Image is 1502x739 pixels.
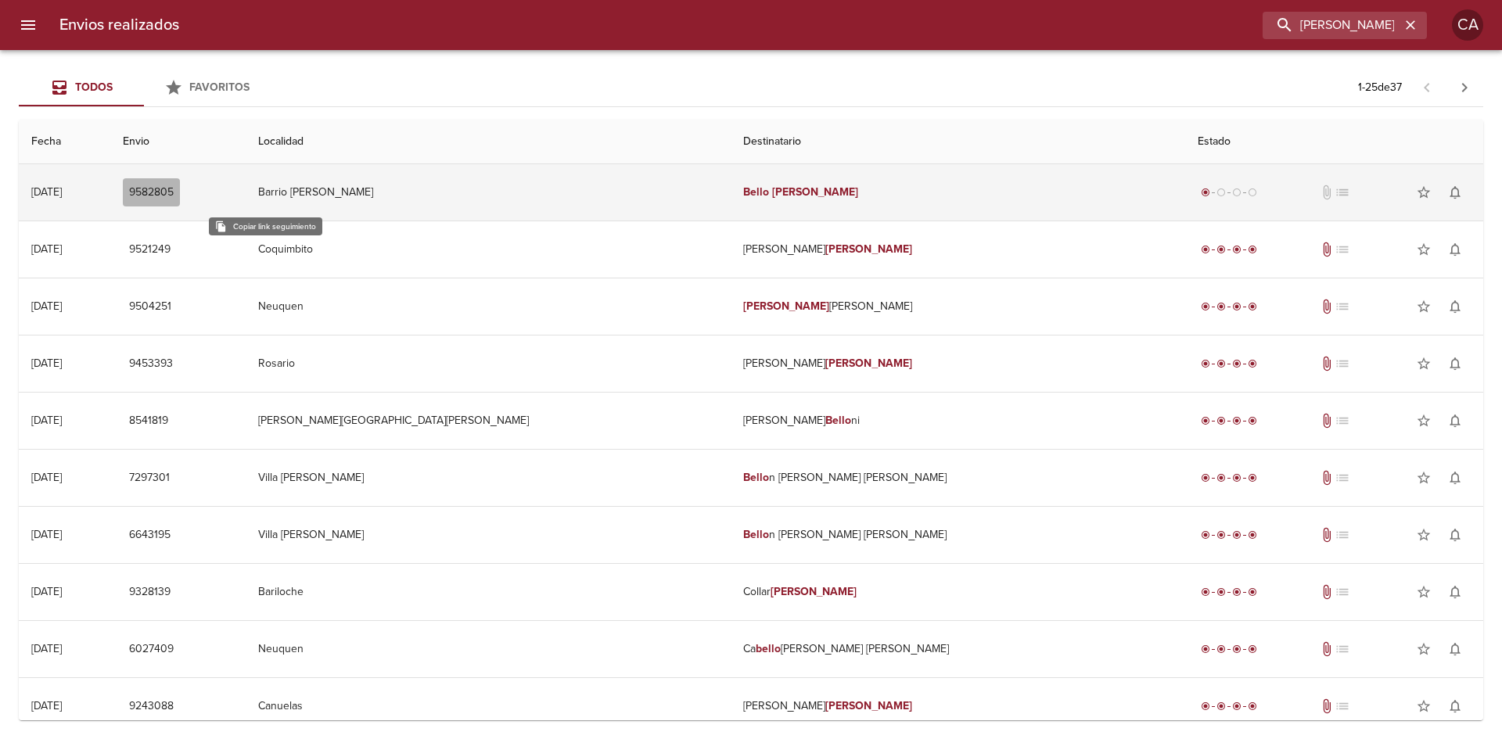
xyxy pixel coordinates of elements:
button: 9504251 [123,292,178,321]
span: radio_button_checked [1201,701,1210,711]
span: radio_button_checked [1201,530,1210,540]
button: Agregar a favoritos [1408,177,1439,208]
button: Activar notificaciones [1439,691,1471,722]
span: radio_button_checked [1232,473,1241,483]
span: radio_button_checked [1201,644,1210,654]
div: [DATE] [31,642,62,655]
span: radio_button_unchecked [1216,188,1226,197]
span: notifications_none [1447,698,1463,714]
div: CA [1452,9,1483,41]
button: Activar notificaciones [1439,576,1471,608]
span: notifications_none [1447,527,1463,543]
span: 9504251 [129,297,171,317]
span: radio_button_checked [1248,701,1257,711]
div: Entregado [1198,299,1260,314]
span: radio_button_checked [1201,473,1210,483]
div: Entregado [1198,470,1260,486]
span: radio_button_checked [1248,416,1257,425]
span: radio_button_checked [1201,302,1210,311]
span: star_border [1416,299,1432,314]
button: Agregar a favoritos [1408,405,1439,436]
div: Entregado [1198,242,1260,257]
button: Agregar a favoritos [1408,691,1439,722]
button: 9453393 [123,350,179,378]
td: [PERSON_NAME] ni [731,393,1186,449]
button: 9582805 [123,178,180,207]
td: Coquimbito [246,221,730,278]
button: Agregar a favoritos [1408,462,1439,493]
span: Pagina siguiente [1446,69,1483,106]
span: radio_button_checked [1216,359,1226,368]
span: Pagina anterior [1408,79,1446,95]
div: [DATE] [31,585,62,598]
div: Entregado [1198,413,1260,429]
td: Bariloche [246,564,730,620]
button: Activar notificaciones [1439,177,1471,208]
button: Activar notificaciones [1439,519,1471,551]
span: star_border [1416,413,1432,429]
div: Entregado [1198,584,1260,600]
span: Tiene documentos adjuntos [1319,698,1335,714]
span: 7297301 [129,468,170,488]
th: Estado [1185,120,1483,164]
span: Tiene documentos adjuntos [1319,470,1335,486]
span: star_border [1416,185,1432,200]
span: radio_button_checked [1201,245,1210,254]
span: 8541819 [129,411,168,431]
button: 9243088 [123,692,180,721]
span: radio_button_checked [1248,302,1257,311]
span: 9453393 [129,354,173,374]
span: star_border [1416,641,1432,657]
td: [PERSON_NAME] [731,678,1186,734]
span: No tiene pedido asociado [1335,413,1350,429]
span: radio_button_checked [1232,530,1241,540]
button: Agregar a favoritos [1408,234,1439,265]
th: Localidad [246,120,730,164]
span: star_border [1416,584,1432,600]
span: radio_button_checked [1248,473,1257,483]
span: Tiene documentos adjuntos [1319,242,1335,257]
div: Entregado [1198,527,1260,543]
button: Activar notificaciones [1439,405,1471,436]
span: radio_button_checked [1216,530,1226,540]
span: radio_button_checked [1201,416,1210,425]
div: Generado [1198,185,1260,200]
span: radio_button_checked [1216,473,1226,483]
td: [PERSON_NAME] [731,335,1186,392]
span: 9328139 [129,583,171,602]
span: No tiene pedido asociado [1335,527,1350,543]
div: [DATE] [31,300,62,313]
span: radio_button_checked [1232,587,1241,597]
span: star_border [1416,470,1432,486]
td: n [PERSON_NAME] [PERSON_NAME] [731,507,1186,563]
td: Ca [PERSON_NAME] [PERSON_NAME] [731,621,1186,677]
span: radio_button_checked [1216,416,1226,425]
span: radio_button_checked [1232,701,1241,711]
button: Agregar a favoritos [1408,633,1439,665]
em: Bello [743,528,769,541]
em: [PERSON_NAME] [772,185,859,199]
span: radio_button_unchecked [1248,188,1257,197]
th: Destinatario [731,120,1186,164]
span: radio_button_checked [1201,359,1210,368]
span: notifications_none [1447,641,1463,657]
em: [PERSON_NAME] [825,242,912,256]
div: Entregado [1198,698,1260,714]
span: 6643195 [129,526,171,545]
span: No tiene pedido asociado [1335,242,1350,257]
button: Agregar a favoritos [1408,291,1439,322]
p: 1 - 25 de 37 [1358,80,1402,95]
span: No tiene pedido asociado [1335,584,1350,600]
span: star_border [1416,698,1432,714]
span: radio_button_checked [1216,587,1226,597]
span: radio_button_checked [1248,530,1257,540]
span: radio_button_checked [1248,644,1257,654]
span: radio_button_checked [1201,188,1210,197]
span: radio_button_checked [1216,644,1226,654]
span: Tiene documentos adjuntos [1319,527,1335,543]
span: radio_button_checked [1232,302,1241,311]
td: [PERSON_NAME] [731,221,1186,278]
span: Tiene documentos adjuntos [1319,299,1335,314]
button: Agregar a favoritos [1408,348,1439,379]
em: [PERSON_NAME] [743,300,830,313]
